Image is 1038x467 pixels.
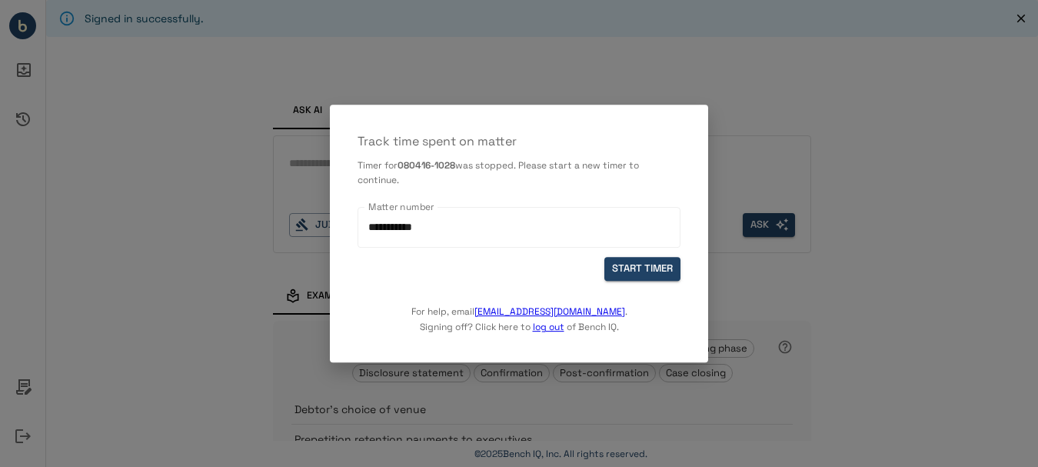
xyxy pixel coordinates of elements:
[474,305,625,318] a: [EMAIL_ADDRESS][DOMAIN_NAME]
[358,159,398,172] span: Timer for
[358,132,680,151] p: Track time spent on matter
[368,200,434,213] label: Matter number
[358,159,639,187] span: was stopped. Please start a new timer to continue.
[398,159,455,172] b: 080416-1028
[604,258,680,282] button: START TIMER
[533,321,564,333] a: log out
[411,281,627,335] p: For help, email . Signing off? Click here to of Bench IQ.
